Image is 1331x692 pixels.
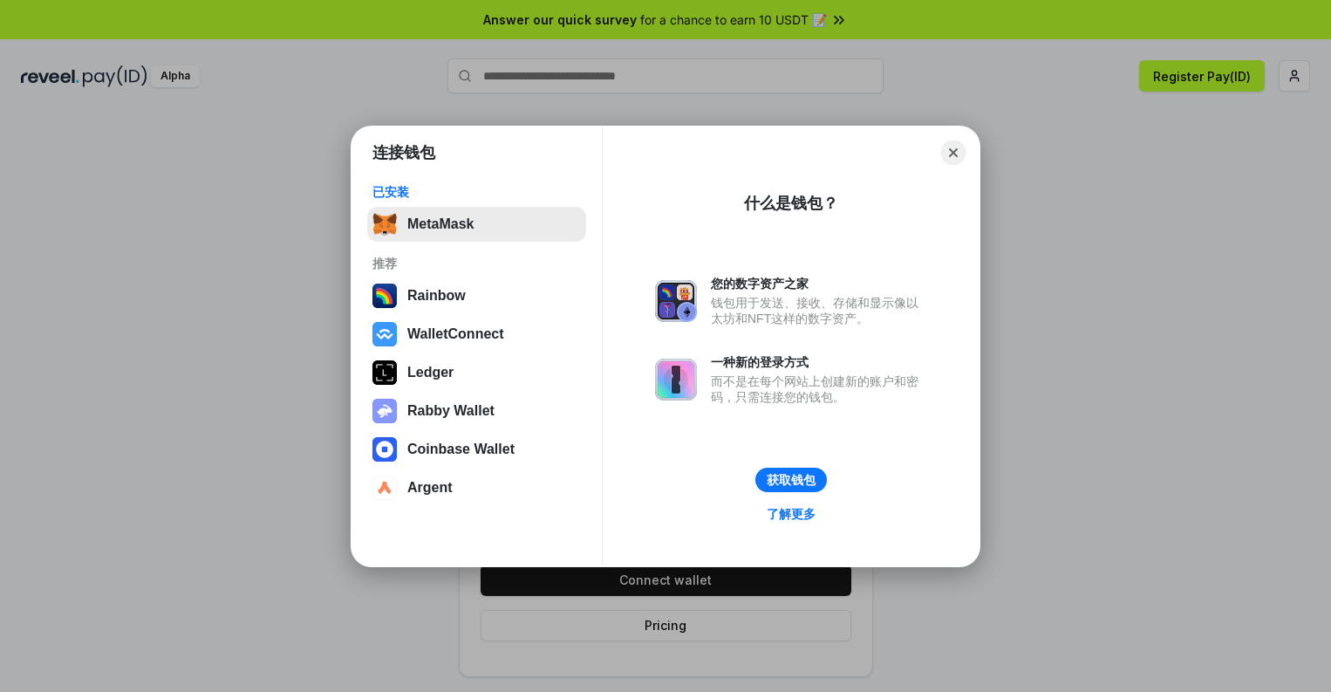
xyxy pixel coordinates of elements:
div: Rainbow [407,288,466,304]
div: 获取钱包 [767,472,816,488]
div: 了解更多 [767,506,816,522]
button: Rabby Wallet [367,394,586,428]
button: 获取钱包 [755,468,827,492]
div: MetaMask [407,216,474,232]
div: Ledger [407,365,454,380]
div: WalletConnect [407,326,504,342]
div: Argent [407,480,453,496]
h1: 连接钱包 [372,142,435,163]
img: svg+xml,%3Csvg%20xmlns%3D%22http%3A%2F%2Fwww.w3.org%2F2000%2Fsvg%22%20fill%3D%22none%22%20viewBox... [372,399,397,423]
div: Coinbase Wallet [407,442,515,457]
button: Coinbase Wallet [367,432,586,467]
div: Rabby Wallet [407,403,495,419]
img: svg+xml,%3Csvg%20width%3D%2228%22%20height%3D%2228%22%20viewBox%3D%220%200%2028%2028%22%20fill%3D... [372,476,397,500]
img: svg+xml,%3Csvg%20xmlns%3D%22http%3A%2F%2Fwww.w3.org%2F2000%2Fsvg%22%20fill%3D%22none%22%20viewBox... [655,359,697,401]
a: 了解更多 [756,503,826,525]
img: svg+xml,%3Csvg%20xmlns%3D%22http%3A%2F%2Fwww.w3.org%2F2000%2Fsvg%22%20fill%3D%22none%22%20viewBox... [655,280,697,322]
button: Rainbow [367,278,586,313]
div: 一种新的登录方式 [711,354,927,370]
div: 推荐 [372,256,581,271]
img: svg+xml,%3Csvg%20width%3D%22120%22%20height%3D%22120%22%20viewBox%3D%220%200%20120%20120%22%20fil... [372,284,397,308]
div: 什么是钱包？ [744,193,838,214]
button: Ledger [367,355,586,390]
div: 您的数字资产之家 [711,276,927,291]
img: svg+xml,%3Csvg%20fill%3D%22none%22%20height%3D%2233%22%20viewBox%3D%220%200%2035%2033%22%20width%... [372,212,397,236]
img: svg+xml,%3Csvg%20xmlns%3D%22http%3A%2F%2Fwww.w3.org%2F2000%2Fsvg%22%20width%3D%2228%22%20height%3... [372,360,397,385]
img: svg+xml,%3Csvg%20width%3D%2228%22%20height%3D%2228%22%20viewBox%3D%220%200%2028%2028%22%20fill%3D... [372,322,397,346]
div: 已安装 [372,184,581,200]
button: Argent [367,470,586,505]
div: 而不是在每个网站上创建新的账户和密码，只需连接您的钱包。 [711,373,927,405]
div: 钱包用于发送、接收、存储和显示像以太坊和NFT这样的数字资产。 [711,295,927,326]
button: MetaMask [367,207,586,242]
button: Close [941,140,966,165]
button: WalletConnect [367,317,586,352]
img: svg+xml,%3Csvg%20width%3D%2228%22%20height%3D%2228%22%20viewBox%3D%220%200%2028%2028%22%20fill%3D... [372,437,397,462]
